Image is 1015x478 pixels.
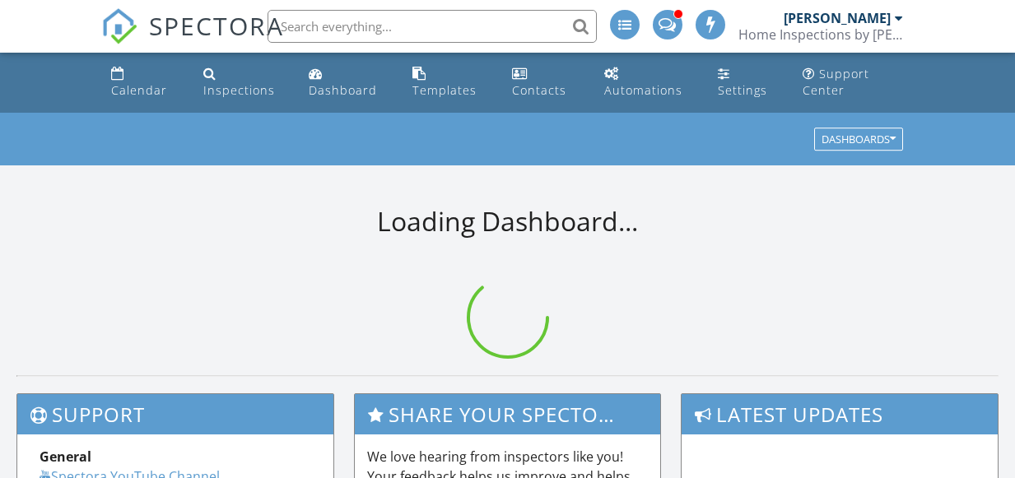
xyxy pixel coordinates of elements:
[268,10,597,43] input: Search everything...
[738,26,903,43] div: Home Inspections by Bob Geddes
[682,394,998,434] h3: Latest Updates
[17,394,333,434] h3: Support
[111,82,167,98] div: Calendar
[149,8,284,43] span: SPECTORA
[604,82,682,98] div: Automations
[197,59,290,106] a: Inspections
[355,394,661,434] h3: Share Your Spectora Experience
[505,59,584,106] a: Contacts
[302,59,393,106] a: Dashboard
[101,8,137,44] img: The Best Home Inspection Software - Spectora
[406,59,492,106] a: Templates
[309,82,377,98] div: Dashboard
[512,82,566,98] div: Contacts
[40,448,91,466] strong: General
[203,82,275,98] div: Inspections
[796,59,910,106] a: Support Center
[101,22,284,57] a: SPECTORA
[803,66,869,98] div: Support Center
[822,134,896,146] div: Dashboards
[105,59,183,106] a: Calendar
[784,10,891,26] div: [PERSON_NAME]
[711,59,783,106] a: Settings
[814,128,903,151] button: Dashboards
[718,82,767,98] div: Settings
[598,59,698,106] a: Automations (Advanced)
[412,82,477,98] div: Templates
